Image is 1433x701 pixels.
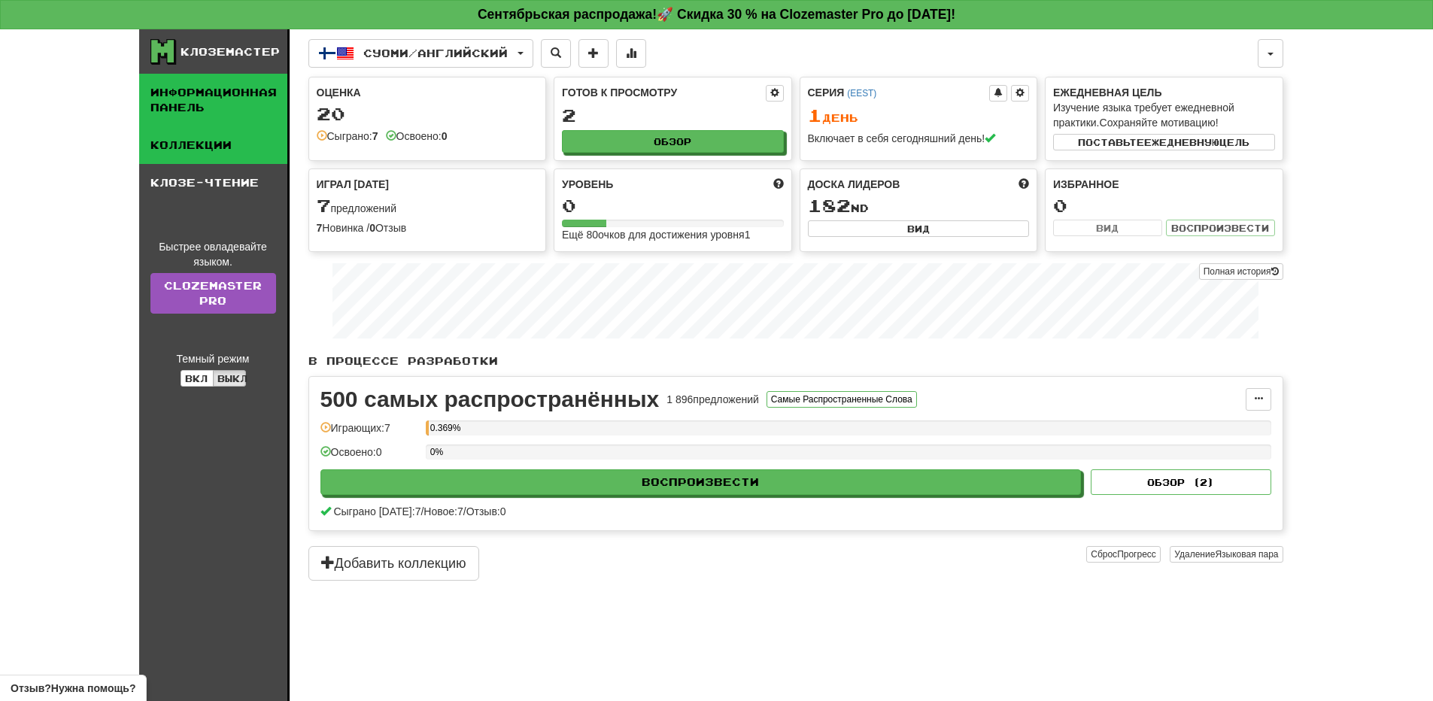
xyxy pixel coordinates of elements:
[562,229,598,241] ya-tr-span: Ещё 80
[847,88,876,99] a: (EEST)
[1199,263,1283,280] button: Полная история
[1053,86,1161,99] ya-tr-span: Ежедневная Цель
[417,47,508,59] ya-tr-span: Английский
[376,446,382,458] ya-tr-span: 0
[51,682,136,694] ya-tr-span: Нужна помощь?
[213,370,246,387] button: ВЫКЛ
[442,130,448,142] ya-tr-span: 0
[562,106,784,125] div: 2
[150,273,276,314] a: ClozemasterPro
[808,195,851,216] ya-tr-span: 182
[466,505,500,517] ya-tr-span: Отзыв:
[139,164,287,202] a: Клозе-Чтение
[159,241,267,268] ya-tr-span: Быстрее овладевайте языком.
[851,202,869,214] ya-tr-span: nd
[808,178,900,190] ya-tr-span: Доска лидеров
[308,39,533,68] button: Суоми/Английский
[541,39,571,68] button: Поиск предложений
[562,86,677,99] ya-tr-span: Готов к просмотру
[1091,469,1271,495] button: Обзор (2)
[424,505,457,517] ya-tr-span: Новое:
[164,279,262,292] ya-tr-span: Clozemaster
[478,7,657,22] ya-tr-span: Сентябрьская распродажа!
[317,222,323,234] ya-tr-span: 7
[562,196,784,215] div: 0
[850,88,873,99] ya-tr-span: EEST
[415,505,421,517] ya-tr-span: 7
[1053,220,1162,236] button: Вид
[808,132,985,144] ya-tr-span: Включает в себя сегодняшний день!
[317,178,390,190] ya-tr-span: Играл [DATE]
[808,86,845,99] ya-tr-span: Серия
[177,353,250,365] ya-tr-span: Темный режим
[666,393,693,405] ya-tr-span: 1 896
[1166,220,1275,236] button: Воспроизвести
[822,111,858,124] ya-tr-span: день
[396,130,442,142] ya-tr-span: Освоено:
[384,422,390,434] ya-tr-span: 7
[181,370,214,387] button: Вкл .
[808,220,1030,237] button: Вид
[907,223,930,234] ya-tr-span: Вид
[1207,477,1215,487] ya-tr-span: )
[217,373,247,384] ya-tr-span: ВЫКЛ
[150,176,259,189] ya-tr-span: Клозе-Чтение
[578,39,609,68] button: Добавить предложение в коллекцию
[139,126,287,164] a: Коллекции
[457,505,463,517] ya-tr-span: 7
[642,475,759,488] ya-tr-span: Воспроизвести
[320,469,1082,495] button: Воспроизвести
[808,105,822,126] ya-tr-span: 1
[11,681,135,696] span: Открыть виджет обратной связи
[616,39,646,68] button: Больше статистики
[1219,137,1249,147] ya-tr-span: цель
[771,394,912,405] ya-tr-span: Самые Распространенные Слова
[1053,196,1275,215] div: 0
[317,105,539,123] div: 20
[322,222,369,234] ya-tr-span: Новинка /
[1053,102,1234,129] ya-tr-span: Изучение языка требует ежедневной практики.
[331,422,384,434] ya-tr-span: Играющих:
[1053,134,1275,150] button: Поставьтеежедневнуюцель
[317,86,361,99] ya-tr-span: Оценка
[335,556,466,571] ya-tr-span: Добавить коллекцию
[847,88,850,99] ya-tr-span: (
[873,88,876,99] ya-tr-span: )
[1086,546,1161,563] button: СбросПрогресс
[1144,137,1219,147] ya-tr-span: ежедневную
[1091,549,1117,560] ya-tr-span: Сброс
[150,86,277,114] ya-tr-span: Информационная панель
[745,229,751,241] ya-tr-span: 1
[308,546,479,581] button: Добавить коллекцию
[185,373,223,384] ya-tr-span: Вкл .
[1078,137,1144,147] ya-tr-span: Поставьте
[1100,117,1219,129] ya-tr-span: Сохраняйте мотивацию!
[331,202,397,214] ya-tr-span: предложений
[372,130,378,142] ya-tr-span: 7
[181,45,280,58] ya-tr-span: Клоземастер
[773,177,784,192] span: Наберите больше очков, чтобы повысить уровень
[331,446,376,458] ya-tr-span: Освоено:
[1147,477,1200,487] ya-tr-span: Обзор (
[308,354,498,367] ya-tr-span: В процессе разработки
[1200,477,1207,487] ya-tr-span: 2
[363,47,408,59] ya-tr-span: Суоми
[1019,177,1029,192] span: На этой неделе в баллах, UTC
[463,505,466,517] ya-tr-span: /
[1053,178,1119,190] ya-tr-span: Избранное
[408,47,417,59] ya-tr-span: /
[1204,266,1271,277] ya-tr-span: Полная история
[1215,549,1278,560] ya-tr-span: Языковая пара
[767,391,917,408] button: Самые Распространенные Слова
[375,222,406,234] ya-tr-span: Отзыв
[693,393,759,405] ya-tr-span: предложений
[199,294,226,307] ya-tr-span: Pro
[11,682,51,694] ya-tr-span: Отзыв?
[139,74,287,126] a: Информационная панель
[317,195,331,216] ya-tr-span: 7
[320,387,660,411] ya-tr-span: 500 самых распространённых
[369,222,375,234] ya-tr-span: 0
[1096,223,1119,233] ya-tr-span: Вид
[150,138,232,151] ya-tr-span: Коллекции
[1171,223,1269,233] ya-tr-span: Воспроизвести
